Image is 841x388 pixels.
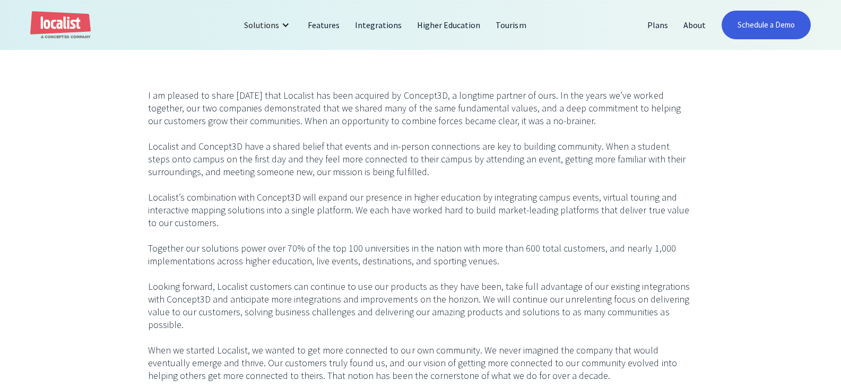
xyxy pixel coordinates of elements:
a: Schedule a Demo [722,11,811,39]
a: Tourism [488,12,534,38]
a: Integrations [348,12,410,38]
a: Higher Education [410,12,488,38]
div: Solutions [244,19,279,31]
div: Solutions [236,12,300,38]
a: Features [300,12,348,38]
a: Plans [640,12,676,38]
a: home [30,11,91,39]
a: About [676,12,714,38]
